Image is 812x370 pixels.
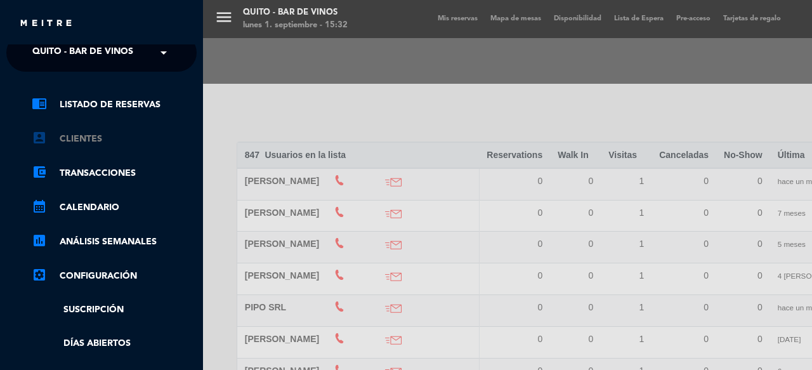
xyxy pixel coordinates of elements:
a: assessmentANÁLISIS SEMANALES [32,234,197,249]
a: Configuración [32,268,197,284]
img: MEITRE [19,19,73,29]
i: chrome_reader_mode [32,96,47,111]
a: Días abiertos [32,336,197,351]
span: Quito - Bar de Vinos [32,39,133,66]
a: chrome_reader_modeListado de Reservas [32,97,197,112]
i: account_box [32,130,47,145]
a: account_boxClientes [32,131,197,147]
i: settings_applications [32,267,47,282]
a: Suscripción [32,303,197,317]
i: assessment [32,233,47,248]
a: calendar_monthCalendario [32,200,197,215]
a: account_balance_walletTransacciones [32,166,197,181]
i: calendar_month [32,199,47,214]
i: account_balance_wallet [32,164,47,180]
